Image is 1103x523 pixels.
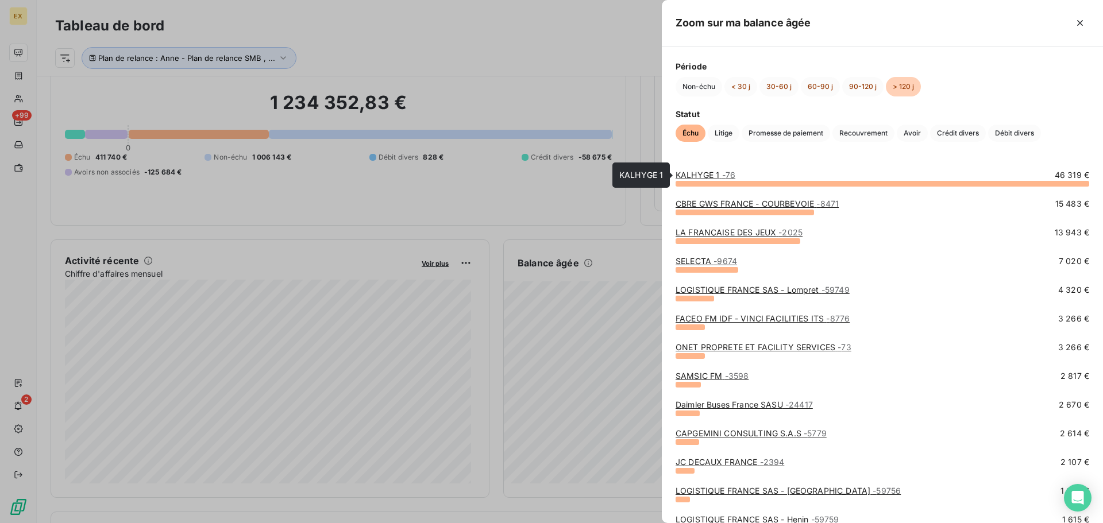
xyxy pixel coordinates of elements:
a: SELECTA [676,256,737,266]
span: 46 319 € [1055,169,1089,181]
a: SAMSIC FM [676,371,749,381]
button: Avoir [897,125,928,142]
span: 4 320 € [1058,284,1089,296]
span: - 24417 [785,400,813,409]
span: - 8471 [816,199,839,208]
button: Échu [676,125,705,142]
button: < 30 j [724,77,757,96]
h5: Zoom sur ma balance âgée [676,15,811,31]
span: 13 943 € [1055,227,1089,238]
a: CAPGEMINI CONSULTING S.A.S [676,428,827,438]
span: 3 266 € [1058,313,1089,324]
span: 1 627 € [1060,485,1089,497]
button: 30-60 j [759,77,799,96]
span: - 5779 [804,428,827,438]
span: - 2025 [778,227,803,237]
a: CBRE GWS FRANCE - COURBEVOIE [676,199,839,208]
button: Crédit divers [930,125,986,142]
div: Open Intercom Messenger [1064,484,1092,512]
span: 2 107 € [1060,456,1089,468]
button: Promesse de paiement [742,125,830,142]
span: Période [676,60,1089,72]
span: 7 020 € [1059,255,1089,267]
span: - 2394 [760,457,785,467]
a: Daimler Buses France SASU [676,400,813,409]
span: 2 817 € [1060,370,1089,382]
button: Non-échu [676,77,722,96]
span: - 73 [838,342,851,352]
button: 90-120 j [842,77,884,96]
span: - 59749 [822,285,850,295]
span: - 76 [722,170,735,180]
span: - 3598 [725,371,749,381]
button: Litige [708,125,739,142]
span: - 9674 [714,256,737,266]
button: Débit divers [988,125,1041,142]
span: - 59756 [873,486,901,495]
button: Recouvrement [832,125,894,142]
button: > 120 j [886,77,921,96]
span: 15 483 € [1055,198,1089,210]
a: KALHYGE 1 [676,170,735,180]
span: Statut [676,108,1089,120]
a: LOGISTIQUE FRANCE SAS - Lompret [676,285,850,295]
span: KALHYGE 1 [619,170,663,180]
a: JC DECAUX FRANCE [676,457,784,467]
span: - 8776 [826,313,850,323]
span: 3 266 € [1058,342,1089,353]
a: FACEO FM IDF - VINCI FACILITIES ITS [676,313,850,323]
a: LA FRANÇAISE DES JEUX [676,227,803,237]
a: ONET PROPRETE ET FACILITY SERVICES [676,342,851,352]
button: 60-90 j [801,77,840,96]
a: LOGISTIQUE FRANCE SAS - [GEOGRAPHIC_DATA] [676,486,901,495]
span: 2 670 € [1059,399,1089,410]
span: 2 614 € [1060,428,1089,439]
